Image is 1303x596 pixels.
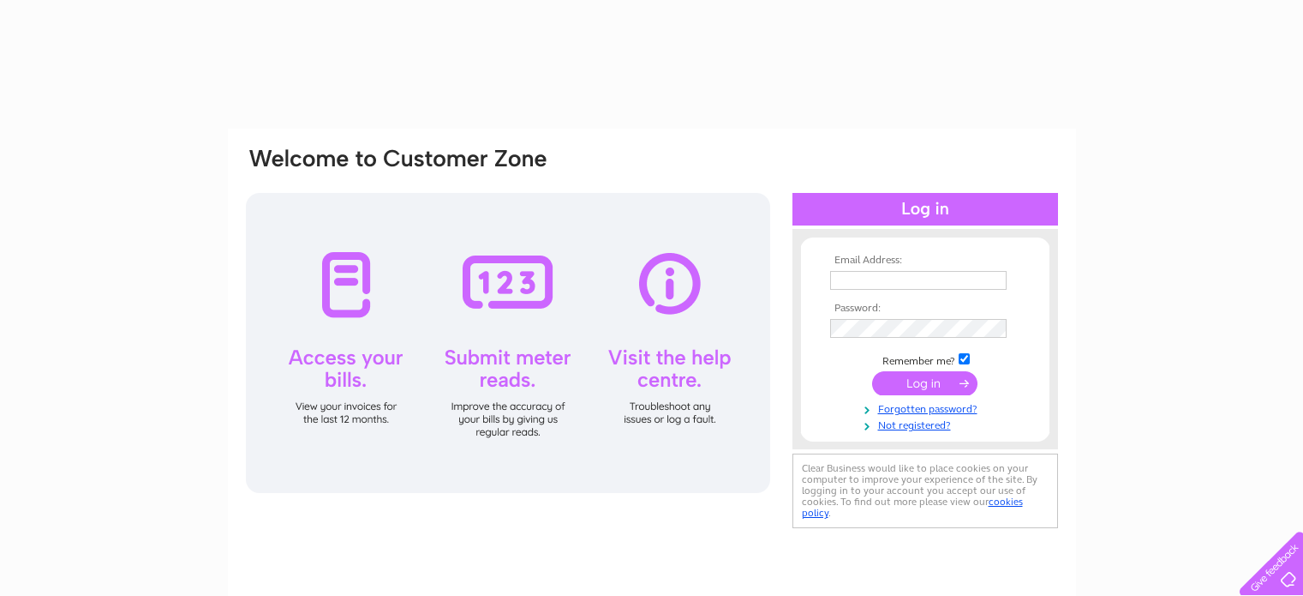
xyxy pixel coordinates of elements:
a: cookies policy [802,496,1023,519]
a: Not registered? [830,416,1025,432]
input: Submit [872,371,977,395]
a: Forgotten password? [830,400,1025,416]
th: Password: [826,303,1025,315]
div: Clear Business would like to place cookies on your computer to improve your experience of the sit... [792,454,1058,528]
th: Email Address: [826,255,1025,267]
td: Remember me? [826,351,1025,368]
